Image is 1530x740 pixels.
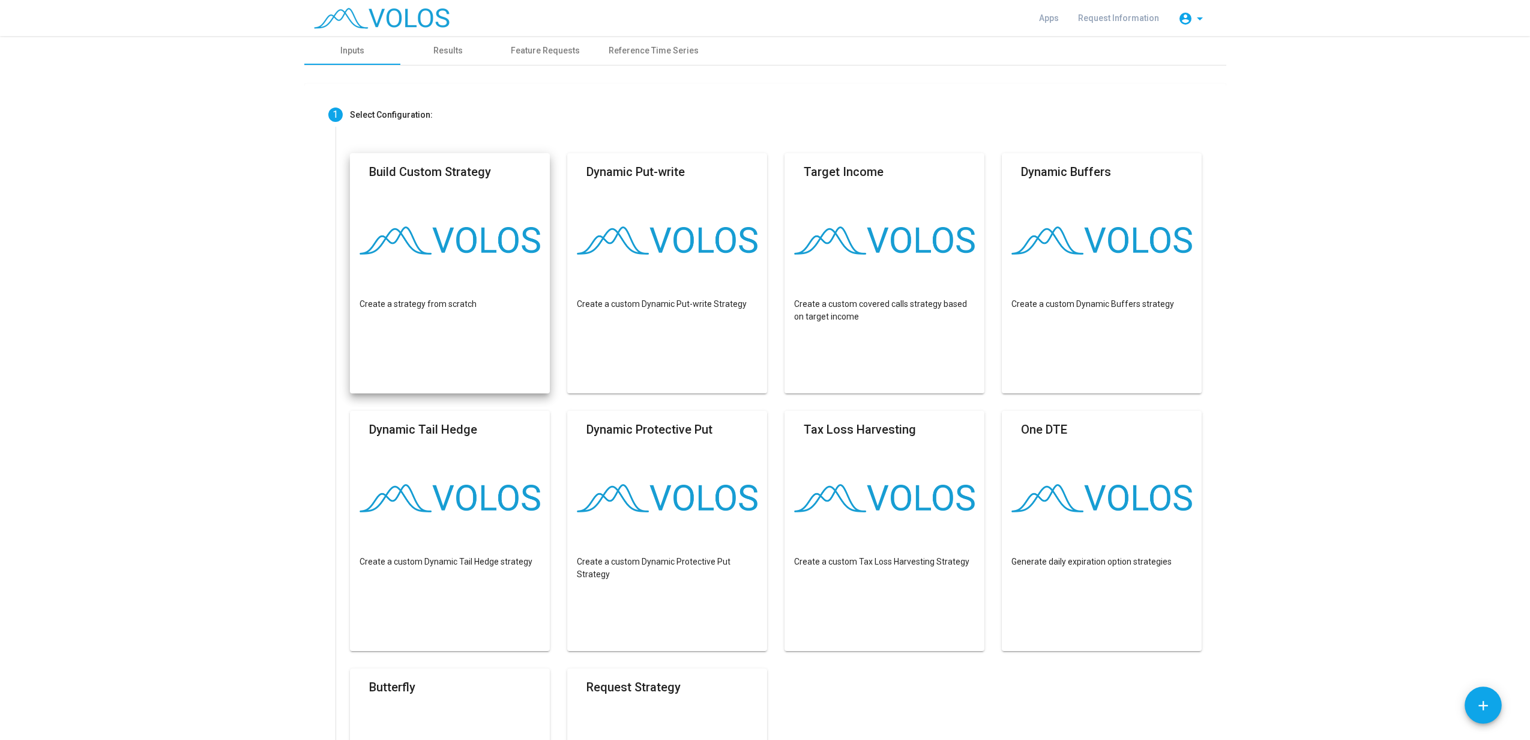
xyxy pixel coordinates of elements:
[1021,420,1067,438] mat-card-title: One DTE
[511,44,580,57] div: Feature Requests
[586,163,685,181] mat-card-title: Dynamic Put-write
[586,678,681,696] mat-card-title: Request Strategy
[1021,163,1111,181] mat-card-title: Dynamic Buffers
[360,484,540,512] img: logo.png
[1029,7,1068,29] a: Apps
[794,556,975,568] p: Create a custom Tax Loss Harvesting Strategy
[577,556,757,581] p: Create a custom Dynamic Protective Put Strategy
[1465,687,1502,724] button: Add icon
[433,44,463,57] div: Results
[1475,698,1491,714] mat-icon: add
[333,109,338,120] span: 1
[609,44,699,57] div: Reference Time Series
[794,484,975,512] img: logo.png
[340,44,364,57] div: Inputs
[577,484,757,512] img: logo.png
[360,298,540,311] p: Create a strategy from scratch
[794,226,975,255] img: logo.png
[1178,11,1193,26] mat-icon: account_circle
[1011,556,1192,568] p: Generate daily expiration option strategies
[1078,13,1159,23] span: Request Information
[1011,226,1192,255] img: logo.png
[369,420,477,438] mat-card-title: Dynamic Tail Hedge
[350,109,433,121] div: Select Configuration:
[360,226,540,255] img: logo.png
[804,420,916,438] mat-card-title: Tax Loss Harvesting
[1011,298,1192,311] p: Create a custom Dynamic Buffers strategy
[586,420,712,438] mat-card-title: Dynamic Protective Put
[804,163,884,181] mat-card-title: Target Income
[794,298,975,323] p: Create a custom covered calls strategy based on target income
[1039,13,1059,23] span: Apps
[1068,7,1169,29] a: Request Information
[577,298,757,311] p: Create a custom Dynamic Put-write Strategy
[1193,11,1207,26] mat-icon: arrow_drop_down
[577,226,757,255] img: logo.png
[1011,484,1192,512] img: logo.png
[369,163,491,181] mat-card-title: Build Custom Strategy
[360,556,540,568] p: Create a custom Dynamic Tail Hedge strategy
[369,678,415,696] mat-card-title: Butterfly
